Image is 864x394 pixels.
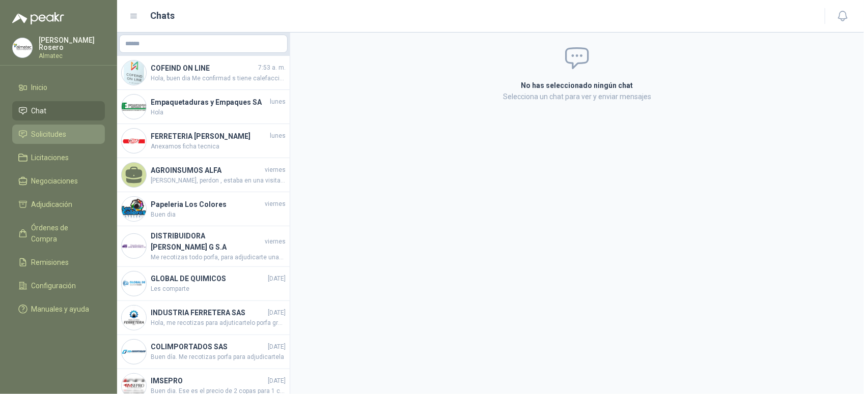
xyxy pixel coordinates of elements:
span: Me recotizas todo porfa, para adjudicarte unas cosas [151,253,286,262]
h4: GLOBAL DE QUIMICOS [151,273,266,284]
a: Chat [12,101,105,120]
a: Company LogoEmpaquetaduras y Empaques SAlunesHola [117,90,290,124]
a: Órdenes de Compra [12,218,105,249]
img: Company Logo [122,306,146,330]
span: Chat [32,105,47,116]
span: lunes [270,97,286,107]
span: Negociaciones [32,175,78,187]
img: Company Logo [122,340,146,364]
span: Adjudicación [32,199,73,210]
a: Inicio [12,78,105,97]
a: Licitaciones [12,148,105,167]
span: Inicio [32,82,48,93]
span: Les comparte [151,284,286,294]
h4: COFEIND ON LINE [151,63,256,74]
a: Company LogoCOLIMPORTADOS SAS[DATE]Buen día. Me recotizas porfa para adjudicartela [117,335,290,369]
a: Company LogoINDUSTRIA FERRETERA SAS[DATE]Hola, me recotizas para adjuticartelo porfa gracias [117,301,290,335]
h4: IMSEPRO [151,375,266,386]
h4: Empaquetaduras y Empaques SA [151,97,268,108]
span: Anexamos ficha tecnica [151,142,286,151]
span: 7:53 a. m. [258,63,286,73]
span: [DATE] [268,342,286,352]
span: Buen día. Me recotizas porfa para adjudicartela [151,352,286,362]
span: viernes [265,237,286,247]
span: Licitaciones [32,152,69,163]
p: Selecciona un chat para ver y enviar mensajes [400,91,755,102]
a: Negociaciones [12,171,105,191]
h1: Chats [151,9,175,23]
span: [DATE] [268,376,286,386]
a: Manuales y ayuda [12,299,105,319]
span: Configuración [32,280,76,291]
a: Configuración [12,276,105,295]
a: Remisiones [12,253,105,272]
img: Company Logo [13,38,32,57]
h4: FERRETERIA [PERSON_NAME] [151,131,268,142]
img: Company Logo [122,197,146,221]
span: Remisiones [32,257,69,268]
p: Almatec [39,53,105,59]
span: viernes [265,165,286,175]
span: Buen dia [151,210,286,220]
a: Company LogoGLOBAL DE QUIMICOS[DATE]Les comparte [117,267,290,301]
img: Company Logo [122,234,146,258]
h4: DISTRIBUIDORA [PERSON_NAME] G S.A [151,230,263,253]
a: Company LogoCOFEIND ON LINE7:53 a. m.Hola, buen dia Me confirmad s tiene calefacción porfa [117,56,290,90]
span: lunes [270,131,286,141]
h4: INDUSTRIA FERRETERA SAS [151,307,266,318]
h4: AGROINSUMOS ALFA [151,165,263,176]
p: [PERSON_NAME] Rosero [39,37,105,51]
img: Company Logo [122,271,146,296]
span: [DATE] [268,274,286,284]
a: Company LogoDISTRIBUIDORA [PERSON_NAME] G S.AviernesMe recotizas todo porfa, para adjudicarte una... [117,226,290,267]
span: Manuales y ayuda [32,304,90,315]
a: Adjudicación [12,195,105,214]
h4: COLIMPORTADOS SAS [151,341,266,352]
span: Solicitudes [32,129,67,140]
a: Company LogoFERRETERIA [PERSON_NAME]lunesAnexamos ficha tecnica [117,124,290,158]
a: Solicitudes [12,125,105,144]
span: [DATE] [268,308,286,318]
span: Órdenes de Compra [32,222,95,245]
a: Company LogoPapeleria Los ColoresviernesBuen dia [117,192,290,226]
img: Company Logo [122,129,146,153]
img: Company Logo [122,60,146,85]
span: [PERSON_NAME], perdon , estaba en una visita ya lo reviso [151,176,286,186]
img: Company Logo [122,95,146,119]
h4: Papeleria Los Colores [151,199,263,210]
h2: No has seleccionado ningún chat [400,80,755,91]
span: Hola [151,108,286,117]
span: Hola, me recotizas para adjuticartelo porfa gracias [151,318,286,328]
span: Hola, buen dia Me confirmad s tiene calefacción porfa [151,74,286,83]
img: Logo peakr [12,12,64,24]
span: viernes [265,199,286,209]
a: AGROINSUMOS ALFAviernes[PERSON_NAME], perdon , estaba en una visita ya lo reviso [117,158,290,192]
